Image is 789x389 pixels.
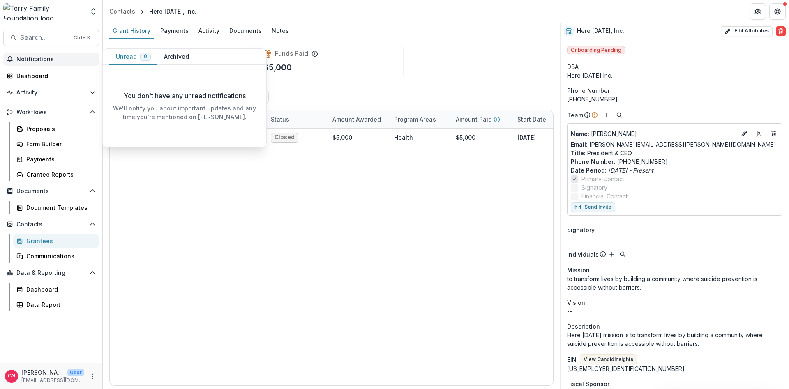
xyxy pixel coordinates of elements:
button: More [88,371,97,381]
span: 0 [144,53,147,59]
div: $5,000 [332,133,352,142]
a: Form Builder [13,137,99,151]
p: Individuals [567,250,599,259]
div: Grantees [26,237,92,245]
div: Documents [226,25,265,37]
span: Primary Contact [581,175,624,183]
div: Health [394,133,413,142]
p: EIN [567,355,577,364]
span: Name : [571,130,589,137]
div: Start Date [512,115,551,124]
button: Add [601,110,611,120]
span: Fiscal Sponsor [567,380,609,388]
div: Amount Awarded [328,110,389,128]
div: Notes [268,25,292,37]
div: Status [266,115,294,124]
button: Open Documents [3,184,99,198]
button: Deletes [769,129,779,138]
a: Grantee Reports [13,168,99,181]
div: Form Builder [26,140,92,148]
p: Here [DATE] mission is to transform lives by building a community where suicide prevention is acc... [567,331,782,348]
span: Onboarding Pending [567,46,625,54]
span: Description [567,322,600,331]
div: Status [266,110,328,128]
button: View CandidInsights [580,354,637,364]
button: Archived [157,49,196,65]
span: Vision [567,298,585,307]
a: Activity [195,23,223,39]
div: Communications [26,252,92,260]
span: Email: [571,141,588,148]
div: Program Areas [389,110,451,128]
button: Send Invite [571,202,615,212]
button: Search [614,110,624,120]
div: Data Report [26,300,92,309]
div: Here [DATE] Inc. [567,71,782,80]
a: Dashboard [13,283,99,296]
button: Edit Attributes [721,26,773,36]
p: You don't have any unread notifications [124,91,246,101]
span: Mission [567,266,590,274]
nav: breadcrumb [106,5,200,17]
a: Payments [13,152,99,166]
span: DBA [567,62,579,71]
button: Partners [750,3,766,20]
div: Proposals [26,124,92,133]
div: Document Templates [26,203,92,212]
div: Grantee Reports [26,170,92,179]
span: Phone Number : [571,158,616,165]
p: We'll notify you about important updates and any time you're mentioned on [PERSON_NAME]. [109,104,260,121]
span: Signatory [581,183,607,192]
div: [US_EMPLOYER_IDENTIFICATION_NUMBER] [567,364,782,373]
a: Data Report [13,298,99,311]
div: Start Date [512,110,574,128]
div: -- [567,234,782,243]
h2: Here [DATE], Inc. [577,28,624,35]
div: Program Areas [389,115,441,124]
a: Proposals [13,122,99,136]
span: Data & Reporting [16,269,86,276]
div: Here [DATE], Inc. [149,7,196,16]
span: Title : [571,150,586,157]
span: Phone Number [567,86,610,95]
span: Contacts [16,221,86,228]
div: Carol Nieves [8,373,15,379]
button: Edit [739,129,749,138]
span: Financial Contact [581,192,628,200]
span: Signatory [567,226,595,234]
p: to transform lives by building a community where suicide prevention is accessible without barriers. [567,274,782,292]
p: [PERSON_NAME] [571,129,736,138]
a: Email: [PERSON_NAME][EMAIL_ADDRESS][PERSON_NAME][DOMAIN_NAME] [571,140,776,149]
p: [EMAIL_ADDRESS][DOMAIN_NAME] [21,377,84,384]
div: Dashboard [26,285,92,294]
button: Open Data & Reporting [3,266,99,279]
p: $5,000 [263,61,292,74]
a: Communications [13,249,99,263]
a: Name: [PERSON_NAME] [571,129,736,138]
div: Amount Paid [451,110,512,128]
i: [DATE] - Present [608,167,653,174]
button: Open Contacts [3,218,99,231]
span: Date Period : [571,167,607,174]
p: Team [567,111,583,120]
a: Go to contact [752,127,766,140]
div: [PHONE_NUMBER] [567,95,782,104]
p: [PHONE_NUMBER] [571,157,779,166]
p: [DATE] [517,133,536,142]
p: -- [567,307,782,315]
a: Notes [268,23,292,39]
div: Activity [195,25,223,37]
div: Payments [157,25,192,37]
a: Grantees [13,234,99,248]
div: $5,000 [456,133,475,142]
a: Document Templates [13,201,99,214]
button: Open entity switcher [88,3,99,20]
p: User [67,369,84,376]
img: Terry Family Foundation logo [3,3,84,20]
span: Closed [275,134,295,141]
button: Search [618,249,628,259]
a: Documents [226,23,265,39]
